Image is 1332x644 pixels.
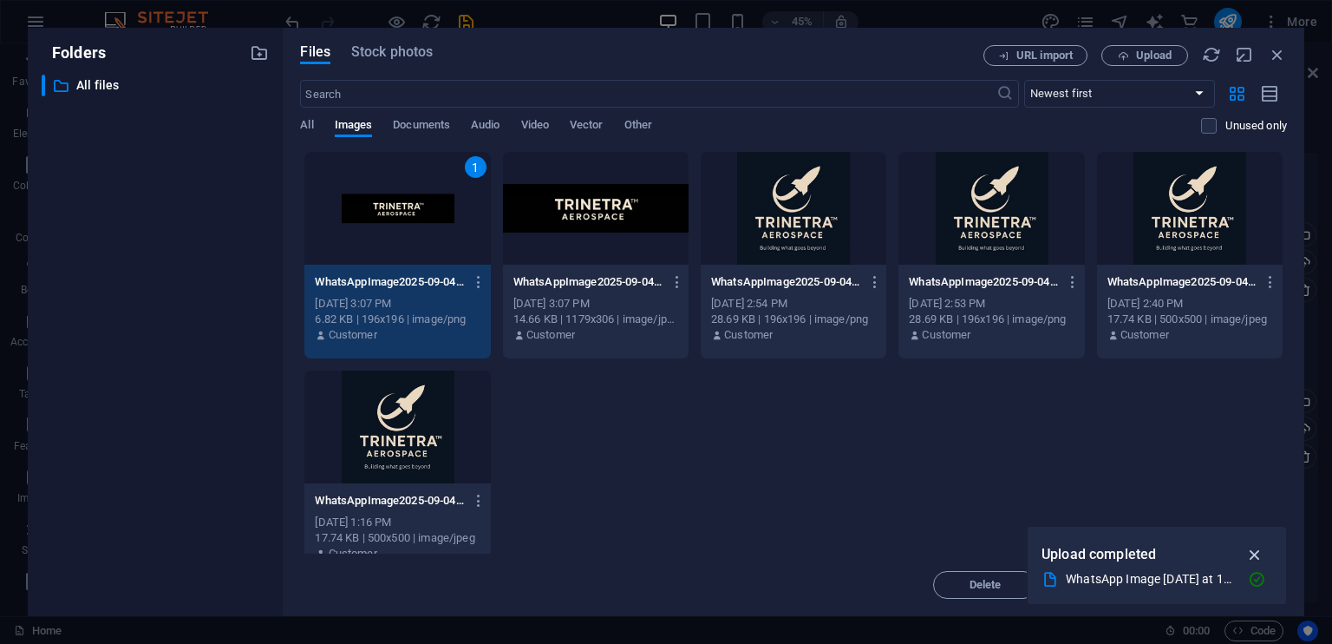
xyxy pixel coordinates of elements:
div: 28.69 KB | 196x196 | image/png [909,312,1074,327]
p: Customer [329,546,377,562]
input: Search [300,80,996,108]
button: Delete [933,571,1037,599]
div: [DATE] 2:54 PM [711,296,876,312]
p: WhatsAppImage2025-09-04at16.20.46_f9457736-xKxiH_Ky_mv--ONA9o4TfQ.jpg [315,493,464,509]
span: Vector [570,115,604,139]
div: [DATE] 1:16 PM [315,515,480,530]
p: WhatsAppImage2025-09-04at16.20.46_f9457736-qQDb8RoU-mdskONw-jcIQQ.jpg [1107,274,1257,290]
p: Customer [526,327,575,343]
div: [DATE] 3:07 PM [513,296,678,312]
p: Customer [724,327,773,343]
div: 17.74 KB | 500x500 | image/jpeg [1107,312,1272,327]
span: Documents [393,115,450,139]
span: Files [300,42,330,62]
span: Upload [1136,50,1172,61]
p: All files [76,76,238,95]
span: Video [521,115,549,139]
div: 1 [465,156,486,178]
div: 28.69 KB | 196x196 | image/png [711,312,876,327]
p: Customer [1120,327,1169,343]
div: ​ [42,75,45,96]
p: WhatsAppImage2025-09-04at18.34.29_66613d3d-rFTpFhMLAYaNpaZQFOvqqw.jpg [513,274,663,290]
p: Upload completed [1041,543,1156,566]
i: Reload [1202,45,1221,64]
div: [DATE] 2:40 PM [1107,296,1272,312]
p: Displays only files that are not in use on the website. Files added during this session can still... [1225,118,1287,134]
span: Images [335,115,373,139]
div: 17.74 KB | 500x500 | image/jpeg [315,530,480,546]
i: Minimize [1235,45,1254,64]
span: Stock photos [351,42,433,62]
span: Audio [471,115,499,139]
span: Other [624,115,652,139]
div: 14.66 KB | 1179x306 | image/jpeg [513,312,678,327]
p: WhatsAppImage2025-09-04at16.20.46_f9457736-xKxiH_Ky_mv--ONA9o4TfQ-8DYC12Vv7-O0Djs_4qkNZA-DYuI0FSI... [711,274,860,290]
button: URL import [983,45,1087,66]
div: WhatsApp Image [DATE] at 18.34.29_66613d3d.jpg [1066,569,1234,589]
div: [DATE] 2:53 PM [909,296,1074,312]
p: Customer [922,327,970,343]
p: Folders [42,42,106,64]
p: WhatsAppImage2025-09-04at16.20.46_f9457736-xKxiH_Ky_mv--ONA9o4TfQ-8DYC12Vv7-O0Djs_4qkNZA.png [909,274,1058,290]
i: Create new folder [250,43,269,62]
p: Customer [329,327,377,343]
button: Upload [1101,45,1188,66]
span: All [300,115,313,139]
span: URL import [1016,50,1073,61]
div: [DATE] 3:07 PM [315,296,480,312]
i: Close [1268,45,1287,64]
p: WhatsAppImage2025-09-04at18.34.29_66613d3d-rFTpFhMLAYaNpaZQFOvqqw-okxtowkTzRGQsUmOIcTpRw.png [315,274,464,290]
span: Delete [970,580,1002,590]
div: 6.82 KB | 196x196 | image/png [315,312,480,327]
